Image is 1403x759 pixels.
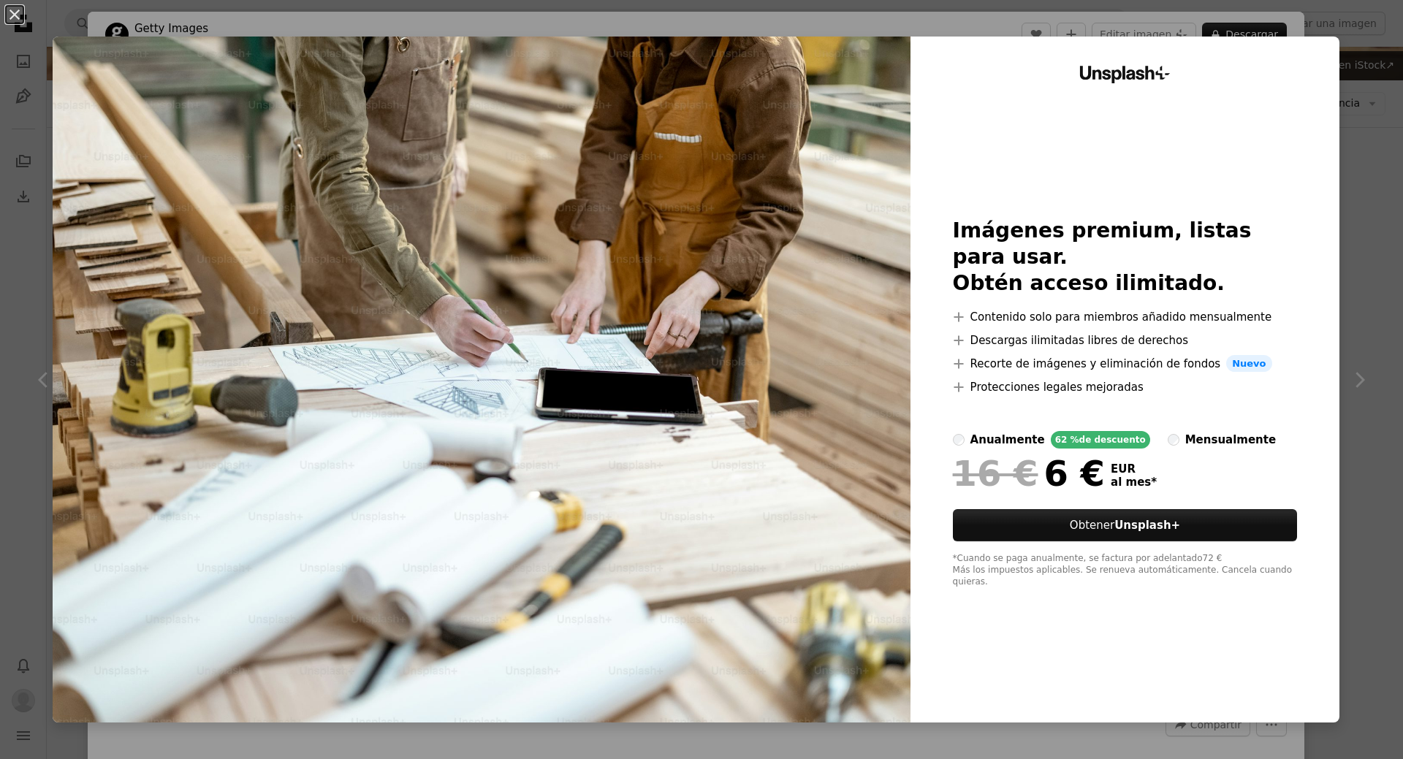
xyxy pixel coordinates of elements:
input: mensualmente [1168,434,1179,446]
h2: Imágenes premium, listas para usar. Obtén acceso ilimitado. [953,218,1298,297]
span: al mes * [1111,476,1157,489]
div: 6 € [953,454,1105,492]
li: Contenido solo para miembros añadido mensualmente [953,308,1298,326]
span: 16 € [953,454,1038,492]
li: Recorte de imágenes y eliminación de fondos [953,355,1298,373]
li: Descargas ilimitadas libres de derechos [953,332,1298,349]
a: ObtenerUnsplash+ [953,509,1298,541]
div: *Cuando se paga anualmente, se factura por adelantado 72 € Más los impuestos aplicables. Se renue... [953,553,1298,588]
span: Nuevo [1226,355,1271,373]
input: anualmente62 %de descuento [953,434,965,446]
strong: Unsplash+ [1114,519,1180,532]
span: EUR [1111,462,1157,476]
div: anualmente [970,431,1045,449]
div: mensualmente [1185,431,1276,449]
div: 62 % de descuento [1051,431,1150,449]
li: Protecciones legales mejoradas [953,378,1298,396]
